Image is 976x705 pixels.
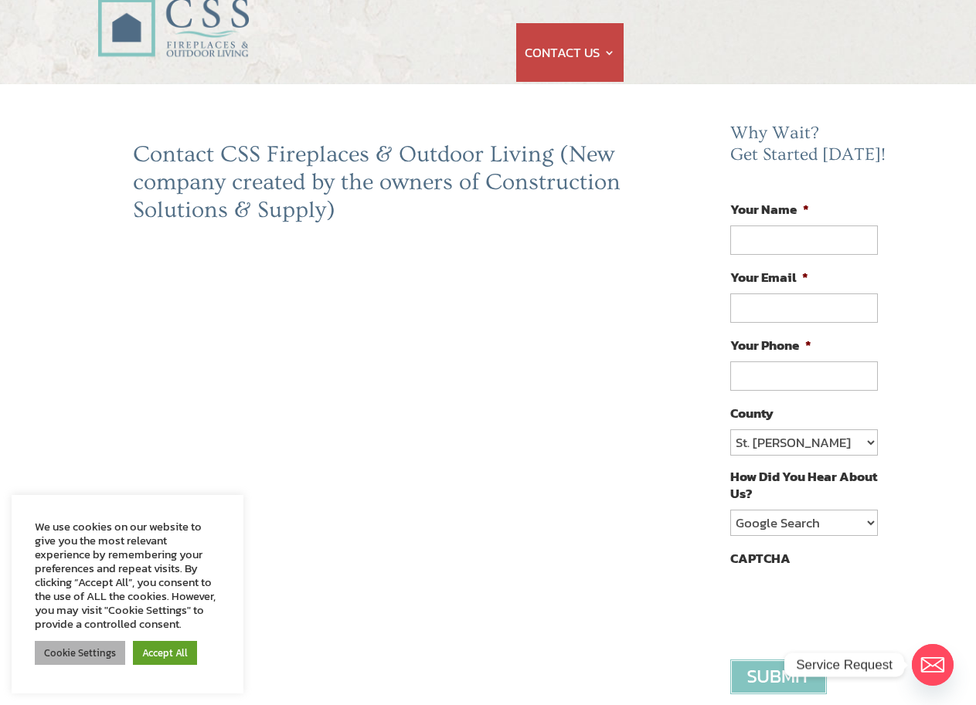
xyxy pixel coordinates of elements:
[133,141,629,232] h2: Contact CSS Fireplaces & Outdoor Living (New company created by the owners of Construction Soluti...
[730,575,965,635] iframe: reCAPTCHA
[730,468,877,502] label: How Did You Hear About Us?
[730,123,889,173] h2: Why Wait? Get Started [DATE]!
[35,520,220,631] div: We use cookies on our website to give you the most relevant experience by remembering your prefer...
[730,201,809,218] label: Your Name
[730,659,827,694] input: Submit
[133,641,197,665] a: Accept All
[525,23,615,82] a: CONTACT US
[730,269,808,286] label: Your Email
[730,550,791,567] label: CAPTCHA
[35,641,125,665] a: Cookie Settings
[730,337,811,354] label: Your Phone
[912,644,954,686] a: Email
[730,405,774,422] label: County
